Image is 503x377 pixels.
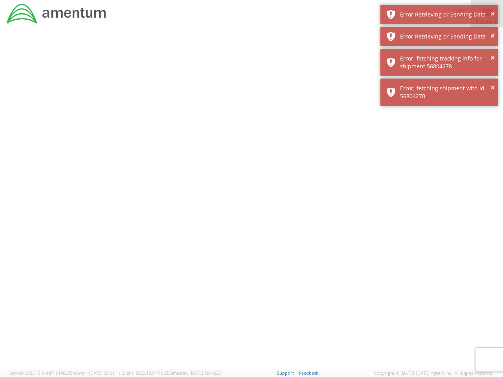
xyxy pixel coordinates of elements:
a: Feedback [299,370,318,376]
img: dyn-intl-logo-049831509241104b2a82.png [6,3,107,25]
span: Server: 2025.18.0-dd719145275 [9,370,120,376]
a: Support [277,370,294,376]
span: master, [DATE] 09:51:11 [72,370,120,376]
span: master, [DATE] 09:46:25 [173,370,221,376]
span: Copyright © [DATE]-[DATE] Agistix Inc., All Rights Reserved [374,370,494,376]
div: Error Retrieving or Sending Data [400,11,492,18]
button: × [490,30,495,42]
div: Error, fetching shipment with id 56804278 [400,84,492,100]
div: Error, fetching tracking info for shipment 56804278 [400,55,492,70]
button: × [490,82,495,93]
button: × [490,52,495,64]
span: Client: 2025.18.0-71d3358 [121,370,221,376]
div: Error Retrieving or Sending Data [400,33,492,40]
button: × [490,8,495,20]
